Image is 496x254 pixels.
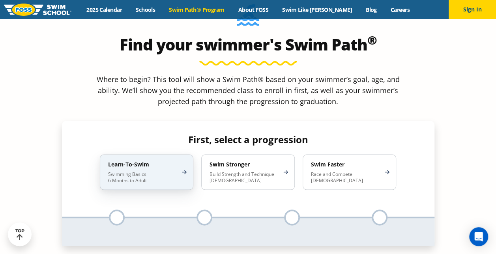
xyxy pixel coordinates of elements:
[311,171,380,183] p: Race and Compete [DEMOGRAPHIC_DATA]
[210,161,279,168] h4: Swim Stronger
[311,161,380,168] h4: Swim Faster
[162,6,231,13] a: Swim Path® Program
[359,6,384,13] a: Blog
[108,161,177,168] h4: Learn-To-Swim
[231,6,275,13] a: About FOSS
[94,134,402,145] h4: First, select a progression
[108,171,177,183] p: Swimming Basics 6 Months to Adult
[62,35,434,54] h2: Find your swimmer's Swim Path
[80,6,129,13] a: 2025 Calendar
[4,4,71,16] img: FOSS Swim School Logo
[15,228,24,241] div: TOP
[469,227,488,246] div: Open Intercom Messenger
[129,6,162,13] a: Schools
[94,73,403,106] p: Where to begin? This tool will show a Swim Path® based on your swimmer’s goal, age, and ability. ...
[210,171,279,183] p: Build Strength and Technique [DEMOGRAPHIC_DATA]
[384,6,416,13] a: Careers
[367,32,377,48] sup: ®
[275,6,359,13] a: Swim Like [PERSON_NAME]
